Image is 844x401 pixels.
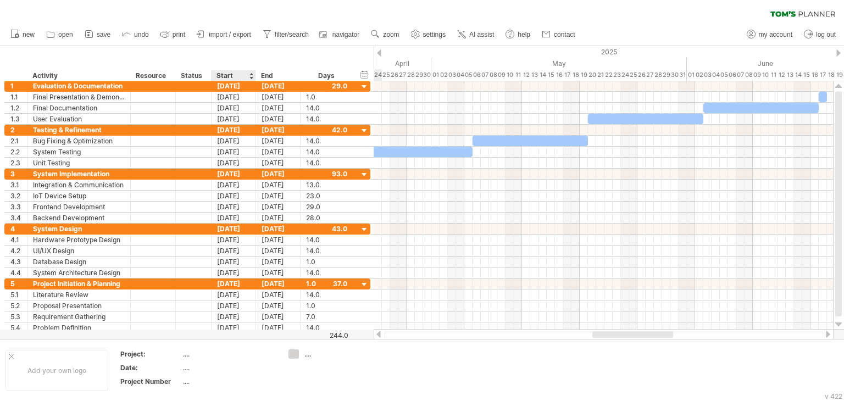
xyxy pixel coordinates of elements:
[33,289,125,300] div: Literature Review
[120,349,181,359] div: Project:
[745,69,753,81] div: Sunday, 8 June 2025
[212,191,256,201] div: [DATE]
[212,92,256,102] div: [DATE]
[212,224,256,234] div: [DATE]
[10,224,27,234] div: 4
[33,322,125,333] div: Problem Definition
[33,191,125,201] div: IoT Device Setup
[261,70,294,81] div: End
[256,246,301,256] div: [DATE]
[260,27,312,42] a: filter/search
[555,69,563,81] div: Friday, 16 May 2025
[637,69,646,81] div: Monday, 26 May 2025
[629,69,637,81] div: Sunday, 25 May 2025
[256,257,301,267] div: [DATE]
[33,202,125,212] div: Frontend Development
[816,31,836,38] span: log out
[431,69,440,81] div: Thursday, 1 May 2025
[10,322,27,333] div: 5.4
[212,300,256,311] div: [DATE]
[383,31,399,38] span: zoom
[256,224,301,234] div: [DATE]
[306,257,347,267] div: 1.0
[10,202,27,212] div: 3.3
[306,92,347,102] div: 1.0
[415,69,423,81] div: Tuesday, 29 April 2025
[580,69,588,81] div: Monday, 19 May 2025
[212,279,256,289] div: [DATE]
[835,69,843,81] div: Thursday, 19 June 2025
[256,169,301,179] div: [DATE]
[33,136,125,146] div: Bug Fixing & Optimization
[212,289,256,300] div: [DATE]
[522,69,530,81] div: Monday, 12 May 2025
[801,27,839,42] a: log out
[538,69,547,81] div: Wednesday, 14 May 2025
[306,289,347,300] div: 14.0
[58,31,73,38] span: open
[33,169,125,179] div: System Implementation
[431,58,687,69] div: May 2025
[256,191,301,201] div: [DATE]
[33,235,125,245] div: Hardware Prototype Design
[173,31,185,38] span: print
[181,70,205,81] div: Status
[33,311,125,322] div: Requirement Gathering
[306,322,347,333] div: 14.0
[33,300,125,311] div: Proposal Presentation
[306,158,347,168] div: 14.0
[10,147,27,157] div: 2.2
[120,363,181,372] div: Date:
[183,363,275,372] div: ....
[212,257,256,267] div: [DATE]
[10,81,27,91] div: 1
[33,257,125,267] div: Database Design
[456,69,464,81] div: Sunday, 4 May 2025
[33,92,125,102] div: Final Presentation & Demonstration
[712,69,720,81] div: Wednesday, 4 June 2025
[256,279,301,289] div: [DATE]
[212,246,256,256] div: [DATE]
[256,322,301,333] div: [DATE]
[497,69,506,81] div: Friday, 9 May 2025
[256,136,301,146] div: [DATE]
[588,69,596,81] div: Tuesday, 20 May 2025
[464,69,473,81] div: Monday, 5 May 2025
[212,125,256,135] div: [DATE]
[10,268,27,278] div: 4.4
[212,158,256,168] div: [DATE]
[613,69,621,81] div: Friday, 23 May 2025
[33,268,125,278] div: System Architecture Design
[306,147,347,157] div: 14.0
[10,103,27,113] div: 1.2
[212,169,256,179] div: [DATE]
[306,136,347,146] div: 14.0
[300,70,352,81] div: Days
[275,31,309,38] span: filter/search
[670,69,679,81] div: Friday, 30 May 2025
[306,202,347,212] div: 29.0
[759,31,792,38] span: my account
[503,27,534,42] a: help
[33,224,125,234] div: System Design
[423,69,431,81] div: Wednesday, 30 April 2025
[183,377,275,386] div: ....
[374,69,382,81] div: Thursday, 24 April 2025
[256,213,301,223] div: [DATE]
[687,69,695,81] div: Sunday, 1 June 2025
[794,69,802,81] div: Saturday, 14 June 2025
[10,235,27,245] div: 4.1
[256,300,301,311] div: [DATE]
[332,31,359,38] span: navigator
[256,202,301,212] div: [DATE]
[5,350,108,391] div: Add your own logo
[819,69,827,81] div: Tuesday, 17 June 2025
[212,268,256,278] div: [DATE]
[10,136,27,146] div: 2.1
[306,114,347,124] div: 14.0
[33,180,125,190] div: Integration & Communication
[256,311,301,322] div: [DATE]
[256,103,301,113] div: [DATE]
[554,31,575,38] span: contact
[10,158,27,168] div: 2.3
